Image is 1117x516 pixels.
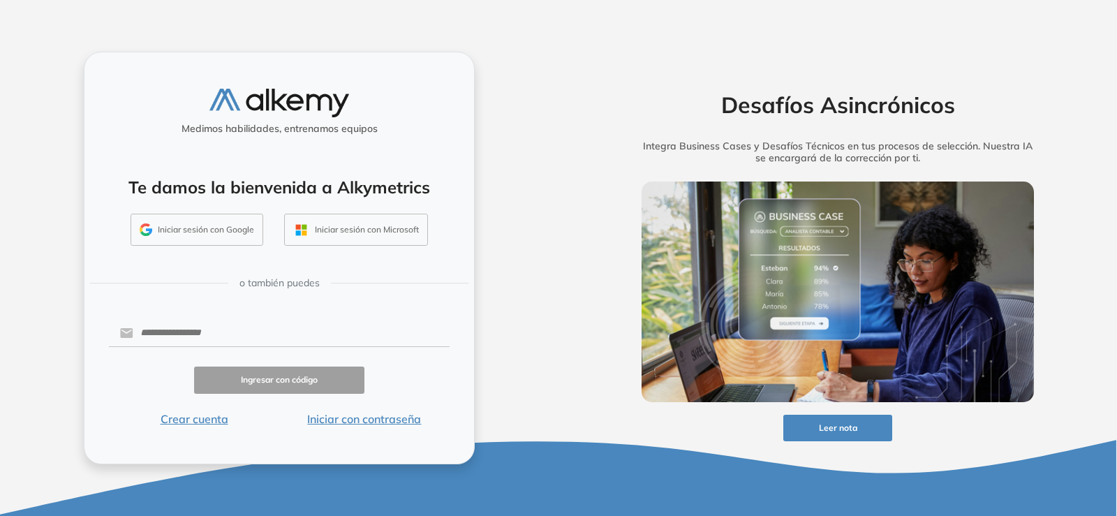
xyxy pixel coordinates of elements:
[783,415,892,442] button: Leer nota
[642,182,1034,402] img: img-more-info
[140,223,152,236] img: GMAIL_ICON
[103,177,456,198] h4: Te damos la bienvenida a Alkymetrics
[279,411,450,427] button: Iniciar con contraseña
[109,411,279,427] button: Crear cuenta
[209,89,349,117] img: logo-alkemy
[194,367,364,394] button: Ingresar con código
[131,214,263,246] button: Iniciar sesión con Google
[90,123,468,135] h5: Medimos habilidades, entrenamos equipos
[284,214,428,246] button: Iniciar sesión con Microsoft
[1047,449,1117,516] iframe: Chat Widget
[293,222,309,238] img: OUTLOOK_ICON
[1047,449,1117,516] div: Widget de chat
[620,140,1056,164] h5: Integra Business Cases y Desafíos Técnicos en tus procesos de selección. Nuestra IA se encargará ...
[620,91,1056,118] h2: Desafíos Asincrónicos
[239,276,320,290] span: o también puedes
